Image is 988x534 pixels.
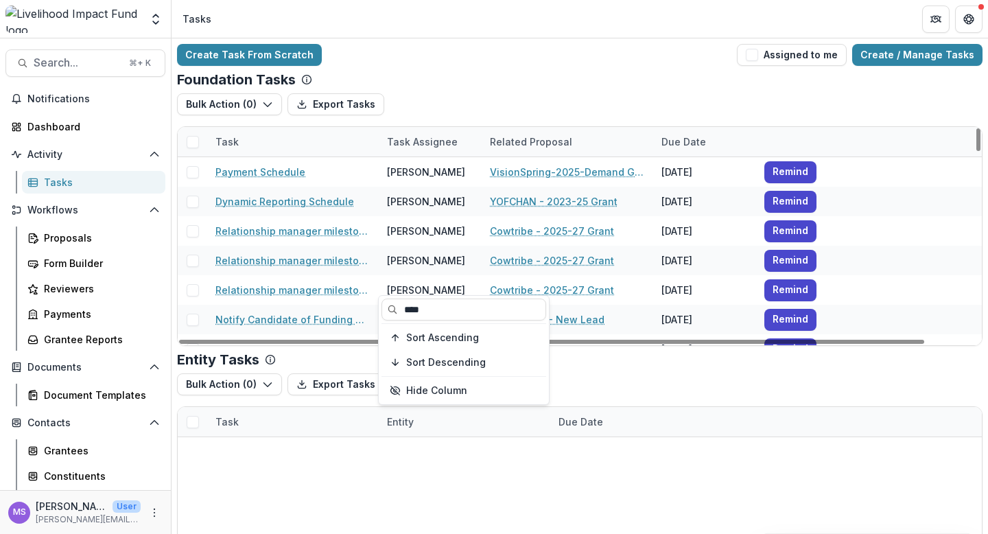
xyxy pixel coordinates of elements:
[387,165,465,179] div: [PERSON_NAME]
[36,499,107,513] p: [PERSON_NAME]
[379,407,550,437] div: Entity
[5,49,165,77] button: Search...
[207,415,247,429] div: Task
[5,143,165,165] button: Open Activity
[379,135,466,149] div: Task Assignee
[207,135,247,149] div: Task
[653,275,756,305] div: [DATE]
[764,191,816,213] button: Remind
[27,93,160,105] span: Notifications
[653,187,756,216] div: [DATE]
[387,224,465,238] div: [PERSON_NAME]
[653,127,756,156] div: Due Date
[287,93,384,115] button: Export Tasks
[922,5,950,33] button: Partners
[44,307,154,321] div: Payments
[146,5,165,33] button: Open entity switcher
[5,199,165,221] button: Open Workflows
[215,194,354,209] a: Dynamic Reporting Schedule
[34,56,121,69] span: Search...
[177,44,322,66] a: Create Task From Scratch
[764,309,816,331] button: Remind
[22,227,165,249] a: Proposals
[207,127,379,156] div: Task
[215,165,305,179] a: Payment Schedule
[27,417,143,429] span: Contacts
[387,253,465,268] div: [PERSON_NAME]
[387,283,465,297] div: [PERSON_NAME]
[764,161,816,183] button: Remind
[44,469,154,483] div: Constituents
[126,56,154,71] div: ⌘ + K
[177,373,282,395] button: Bulk Action (0)
[852,44,983,66] a: Create / Manage Tasks
[146,504,163,521] button: More
[550,407,653,437] div: Due Date
[653,157,756,187] div: [DATE]
[482,127,653,156] div: Related Proposal
[36,513,141,526] p: [PERSON_NAME][EMAIL_ADDRESS][DOMAIN_NAME]
[653,305,756,334] div: [DATE]
[27,205,143,216] span: Workflows
[215,253,370,268] a: Relationship manager milestone review
[44,281,154,296] div: Reviewers
[406,357,486,369] span: Sort Descending
[177,93,282,115] button: Bulk Action (0)
[5,115,165,138] a: Dashboard
[113,500,141,513] p: User
[27,119,154,134] div: Dashboard
[44,231,154,245] div: Proposals
[379,127,482,156] div: Task Assignee
[287,373,384,395] button: Export Tasks
[27,149,143,161] span: Activity
[207,407,379,437] div: Task
[44,443,154,458] div: Grantees
[13,508,26,517] div: Monica Swai
[387,194,465,209] div: [PERSON_NAME]
[215,312,370,327] a: Notify Candidate of Funding Decline
[482,135,580,149] div: Related Proposal
[490,194,617,209] a: YOFCHAN - 2023-25 Grant
[764,250,816,272] button: Remind
[5,356,165,378] button: Open Documents
[44,332,154,347] div: Grantee Reports
[490,165,645,179] a: VisionSpring-2025-Demand Generation Proposal
[215,283,370,297] a: Relationship manager milestone review
[22,465,165,487] a: Constituents
[5,88,165,110] button: Notifications
[22,252,165,275] a: Form Builder
[177,71,296,88] p: Foundation Tasks
[764,279,816,301] button: Remind
[22,328,165,351] a: Grantee Reports
[44,256,154,270] div: Form Builder
[22,439,165,462] a: Grantees
[22,171,165,194] a: Tasks
[5,5,141,33] img: Livelihood Impact Fund logo
[955,5,983,33] button: Get Help
[490,253,614,268] a: Cowtribe - 2025-27 Grant
[764,220,816,242] button: Remind
[381,327,546,349] button: Sort Ascending
[44,175,154,189] div: Tasks
[381,380,546,402] button: Hide Column
[183,12,211,26] div: Tasks
[490,283,614,297] a: Cowtribe - 2025-27 Grant
[5,412,165,434] button: Open Contacts
[27,362,143,373] span: Documents
[737,44,847,66] button: Assigned to me
[22,384,165,406] a: Document Templates
[653,246,756,275] div: [DATE]
[44,388,154,402] div: Document Templates
[550,415,611,429] div: Due Date
[215,224,370,238] a: Relationship manager milestone review
[653,135,714,149] div: Due Date
[177,351,259,368] p: Entity Tasks
[177,9,217,29] nav: breadcrumb
[406,332,479,344] span: Sort Ascending
[490,224,614,238] a: Cowtribe - 2025-27 Grant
